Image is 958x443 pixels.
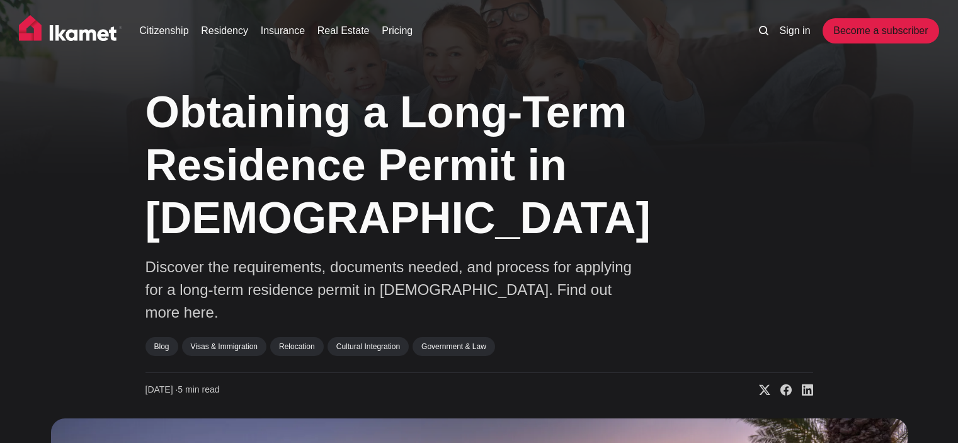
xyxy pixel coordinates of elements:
a: Citizenship [139,23,188,38]
a: Share on Facebook [770,384,792,396]
a: Government & Law [413,337,495,356]
a: Residency [201,23,248,38]
h1: Obtaining a Long-Term Residence Permit in [DEMOGRAPHIC_DATA] [145,86,687,245]
a: Share on X [749,384,770,396]
a: Visas & Immigration [182,337,266,356]
a: Cultural Integration [328,337,409,356]
a: Relocation [270,337,324,356]
a: Sign in [780,23,811,38]
a: Insurance [261,23,305,38]
a: Real Estate [317,23,370,38]
a: Become a subscriber [823,18,938,43]
a: Pricing [382,23,413,38]
p: Discover the requirements, documents needed, and process for applying for a long-term residence p... [145,256,649,324]
a: Blog [145,337,178,356]
time: 5 min read [145,384,220,396]
span: [DATE] ∙ [145,384,178,394]
img: Ikamet home [19,15,122,47]
a: Share on Linkedin [792,384,813,396]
